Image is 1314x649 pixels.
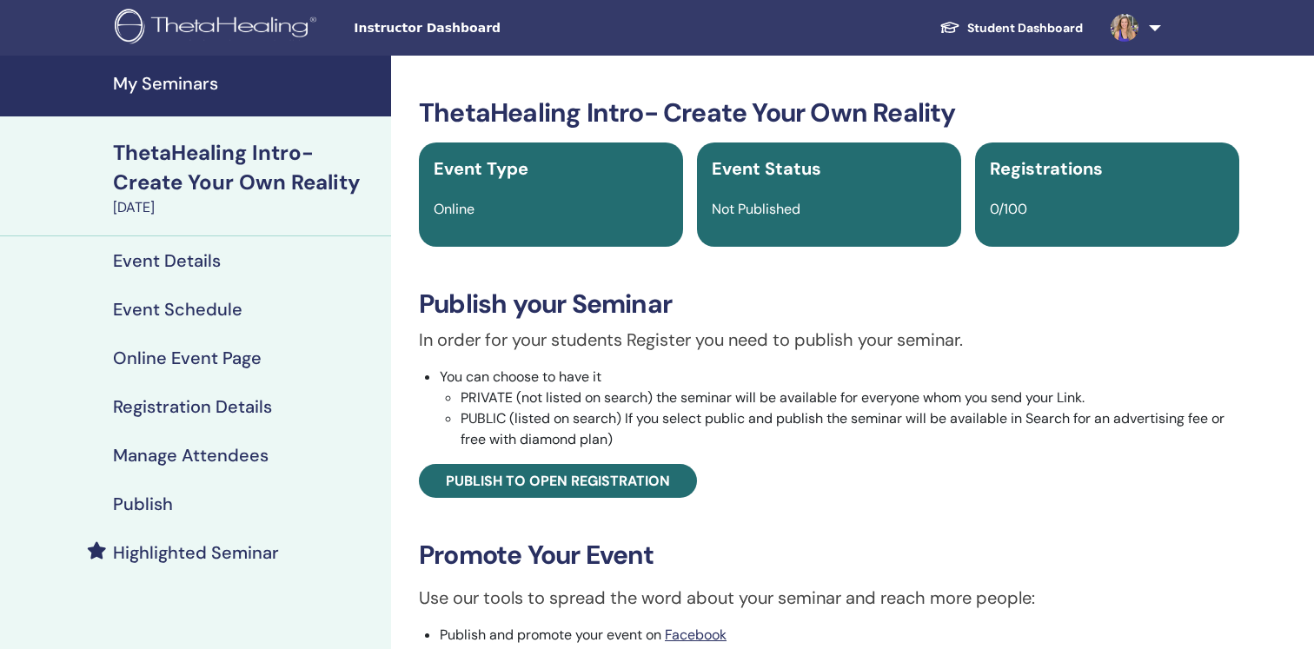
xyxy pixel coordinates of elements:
[419,327,1239,353] p: In order for your students Register you need to publish your seminar.
[113,250,221,271] h4: Event Details
[113,138,381,197] div: ThetaHealing Intro- Create Your Own Reality
[113,348,262,368] h4: Online Event Page
[419,464,697,498] a: Publish to open registration
[939,20,960,35] img: graduation-cap-white.svg
[113,299,242,320] h4: Event Schedule
[113,445,269,466] h4: Manage Attendees
[440,625,1239,646] li: Publish and promote your event on
[419,540,1239,571] h3: Promote Your Event
[419,585,1239,611] p: Use our tools to spread the word about your seminar and reach more people:
[712,200,800,218] span: Not Published
[926,12,1097,44] a: Student Dashboard
[712,157,821,180] span: Event Status
[446,472,670,490] span: Publish to open registration
[113,197,381,218] div: [DATE]
[990,157,1103,180] span: Registrations
[113,542,279,563] h4: Highlighted Seminar
[1111,14,1138,42] img: default.jpg
[990,200,1027,218] span: 0/100
[103,138,391,218] a: ThetaHealing Intro- Create Your Own Reality[DATE]
[113,73,381,94] h4: My Seminars
[461,387,1239,408] li: PRIVATE (not listed on search) the seminar will be available for everyone whom you send your Link.
[440,367,1239,450] li: You can choose to have it
[113,493,173,514] h4: Publish
[419,97,1239,129] h3: ThetaHealing Intro- Create Your Own Reality
[419,288,1239,320] h3: Publish your Seminar
[434,200,474,218] span: Online
[434,157,528,180] span: Event Type
[354,19,614,37] span: Instructor Dashboard
[665,626,727,644] a: Facebook
[461,408,1239,450] li: PUBLIC (listed on search) If you select public and publish the seminar will be available in Searc...
[113,396,272,417] h4: Registration Details
[115,9,322,48] img: logo.png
